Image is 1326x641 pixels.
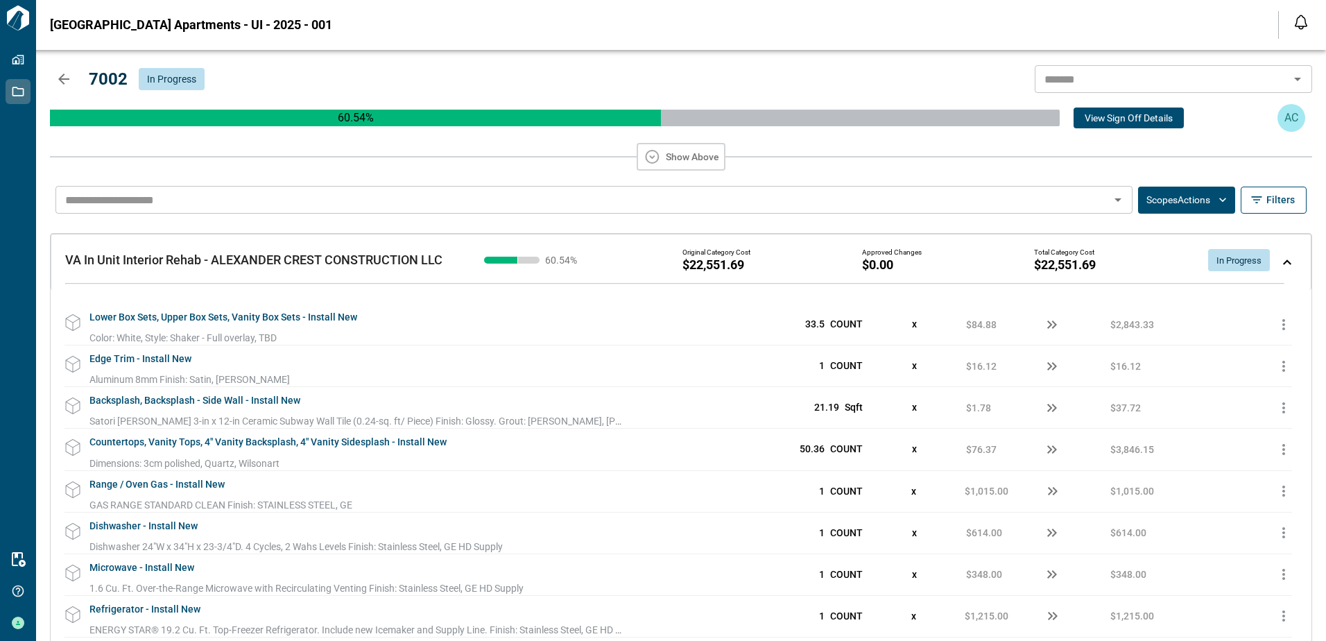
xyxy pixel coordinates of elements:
img: expand [1283,259,1291,265]
span: Lower Box Sets, Upper Box Sets, Vanity Box Sets - Install New [89,304,357,331]
span: x [912,527,917,538]
span: 21.19 [814,402,839,413]
span: x [912,402,917,413]
span: Color: White, Style: Shaker - Full overlay, TBD [89,332,277,343]
span: Edge Trim - Install New [89,345,191,373]
span: [GEOGRAPHIC_DATA] Apartments - UI - 2025 - 001 [50,18,332,32]
span: Range / Oven Gas - Install New [89,471,225,498]
span: COUNT [830,318,863,330]
span: 1 [819,527,825,538]
span: In Progress [1208,255,1270,266]
iframe: Intercom live chat [1279,594,1312,627]
span: $348.00 [966,567,1002,581]
span: $1,015.00 [1110,484,1154,498]
span: x [912,360,917,371]
span: 60.54 % [545,255,587,265]
p: 60.54 % [50,110,661,126]
span: $76.37 [966,443,997,456]
button: Show Above [637,143,725,171]
span: 1 [819,486,825,497]
span: 1.6 Cu. Ft. Over-the-Range Microwave with Recirculating Venting Finish: Stainless Steel, GE HD Su... [89,583,524,594]
span: COUNT [830,610,863,622]
span: GAS RANGE STANDARD CLEAN Finish: STAINLESS STEEL, GE [89,499,352,511]
button: Open [1288,69,1307,89]
div: VA In Unit Interior Rehab - ALEXANDER CREST CONSTRUCTION LLC60.54%Original Category Cost$22,551.6... [51,234,1311,290]
span: 1 [819,360,825,371]
span: $84.88 [966,318,997,332]
span: COUNT [830,527,863,538]
span: COUNT [830,569,863,580]
button: Open [1108,190,1128,210]
span: x [912,443,917,454]
span: Satori Pearl White 3-in x 12-in Ceramic Subway Wall Tile (0.24-sq. ft/ Piece) Finish: Glossy. Gro... [89,416,680,427]
span: 1 [819,569,825,580]
span: x [912,318,917,330]
span: Original Category Cost [682,248,750,257]
span: Countertops, Vanity Tops, 4" Vanity Backsplash, 4" Vanity Sidesplash - Install New [89,429,447,456]
span: $614.00 [966,526,1002,540]
span: COUNT [830,486,863,497]
span: ENERGY STAR® 19.2 Cu. Ft. Top-Freezer Refrigerator. Include new Icemaker and Supply Line. Finish:... [89,624,644,635]
span: $16.12 [1110,359,1141,373]
span: $614.00 [1110,526,1146,540]
span: $0.00 [862,258,893,272]
span: VA In Unit Interior Rehab - ALEXANDER CREST CONSTRUCTION LLC [65,253,442,267]
span: $1,215.00 [1110,609,1154,623]
span: COUNT [830,360,863,371]
span: Total Category Cost [1034,248,1094,257]
button: Filters [1241,187,1307,214]
p: AC [1284,110,1298,126]
span: $1.78 [966,401,991,415]
span: $37.72 [1110,401,1141,415]
span: Aluminum 8mm Finish: Satin, Schluter [89,374,290,385]
span: Backsplash, Backsplash - Side Wall - Install New [89,387,300,414]
span: Sqft [845,402,863,413]
span: x [912,569,917,580]
span: x [911,486,916,497]
span: 50.36 [800,443,825,454]
span: Approved Changes [862,248,922,257]
span: Microwave - Install New [89,554,194,581]
button: ScopesActions [1138,187,1235,214]
span: $3,846.15 [1110,443,1154,456]
span: Dishwasher 24"W x 34"H x 23-3/4"D. 4 Cycles, 2 Wahs Levels Finish: Stainless Steel, GE HD Supply [89,541,503,552]
span: $348.00 [1110,567,1146,581]
span: $1,215.00 [965,609,1008,623]
span: $1,015.00 [965,484,1008,498]
span: Refrigerator - Install New [89,596,200,623]
span: $22,551.69 [1034,258,1096,272]
button: View Sign Off Details [1074,108,1184,128]
span: In Progress [147,74,196,85]
span: 33.5 [805,318,825,330]
div: Completed & Invoiced $13653.8 (60.54%) [50,110,661,126]
span: x [911,610,916,622]
span: $16.12 [966,359,997,373]
span: Filters [1266,193,1295,207]
span: 7002 [89,69,128,89]
span: COUNT [830,443,863,454]
span: 1 [819,610,825,622]
span: $2,843.33 [1110,318,1154,332]
button: Open notification feed [1290,11,1312,33]
span: $22,551.69 [682,258,744,272]
span: Dimensions: 3cm polished, Quartz, Wilsonart [89,458,279,469]
span: Dishwasher - Install New [89,513,198,540]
